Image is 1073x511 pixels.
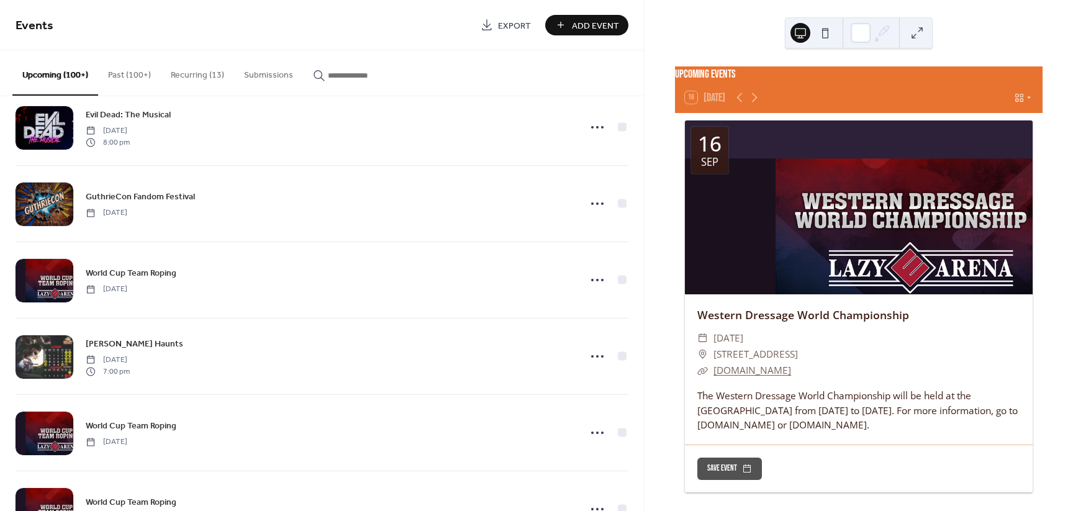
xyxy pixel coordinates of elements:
[697,330,709,346] div: ​
[12,50,98,96] button: Upcoming (100+)
[675,66,1043,83] div: Upcoming events
[86,267,176,280] span: World Cup Team Roping
[86,207,127,219] span: [DATE]
[697,307,909,322] a: Western Dressage World Championship
[572,19,619,32] span: Add Event
[86,107,171,122] a: Evil Dead: The Musical
[234,50,303,94] button: Submissions
[713,330,743,346] span: [DATE]
[86,495,176,509] a: World Cup Team Roping
[713,364,791,377] a: [DOMAIN_NAME]
[685,389,1033,432] div: The Western Dressage World Championship will be held at the [GEOGRAPHIC_DATA] from [DATE] to [DAT...
[86,338,183,351] span: [PERSON_NAME] Haunts
[713,346,798,363] span: [STREET_ADDRESS]
[86,125,130,137] span: [DATE]
[697,346,709,363] div: ​
[86,109,171,122] span: Evil Dead: The Musical
[98,50,161,94] button: Past (100+)
[86,496,176,509] span: World Cup Team Roping
[86,436,127,448] span: [DATE]
[161,50,234,94] button: Recurring (13)
[498,19,531,32] span: Export
[86,266,176,280] a: World Cup Team Roping
[86,420,176,433] span: World Cup Team Roping
[86,137,130,148] span: 8:00 pm
[701,157,718,168] div: Sep
[86,366,130,377] span: 7:00 pm
[86,189,195,204] a: GuthrieCon Fandom Festival
[86,355,130,366] span: [DATE]
[86,418,176,433] a: World Cup Team Roping
[697,458,762,480] button: Save event
[86,191,195,204] span: GuthrieCon Fandom Festival
[16,14,53,38] span: Events
[471,15,540,35] a: Export
[545,15,628,35] button: Add Event
[697,363,709,379] div: ​
[698,133,722,154] div: 16
[86,284,127,295] span: [DATE]
[86,337,183,351] a: [PERSON_NAME] Haunts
